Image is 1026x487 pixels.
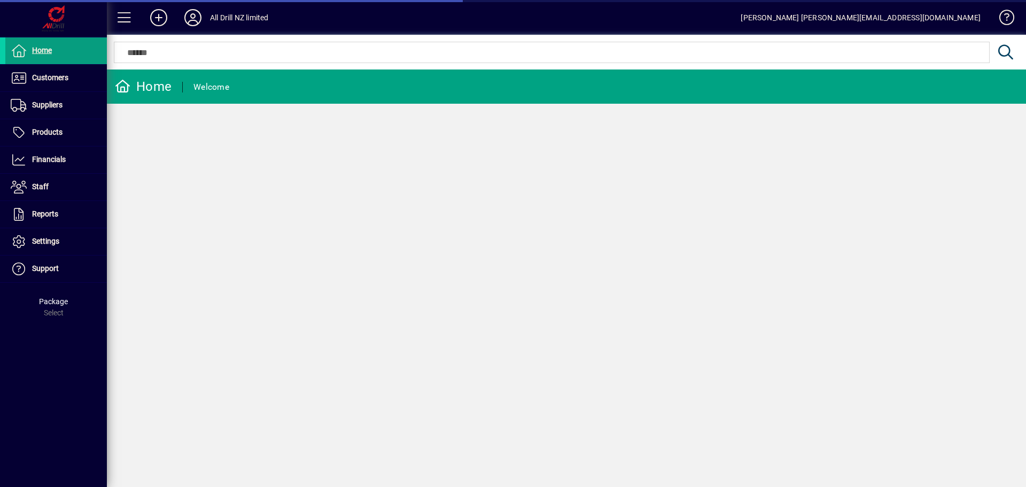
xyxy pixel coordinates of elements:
[142,8,176,27] button: Add
[115,78,172,95] div: Home
[193,79,229,96] div: Welcome
[32,155,66,164] span: Financials
[5,146,107,173] a: Financials
[5,92,107,119] a: Suppliers
[5,201,107,228] a: Reports
[210,9,269,26] div: All Drill NZ limited
[32,101,63,109] span: Suppliers
[5,256,107,282] a: Support
[32,210,58,218] span: Reports
[5,228,107,255] a: Settings
[32,264,59,273] span: Support
[741,9,981,26] div: [PERSON_NAME] [PERSON_NAME][EMAIL_ADDRESS][DOMAIN_NAME]
[5,174,107,200] a: Staff
[991,2,1013,37] a: Knowledge Base
[32,73,68,82] span: Customers
[32,128,63,136] span: Products
[39,297,68,306] span: Package
[32,182,49,191] span: Staff
[176,8,210,27] button: Profile
[32,46,52,55] span: Home
[32,237,59,245] span: Settings
[5,65,107,91] a: Customers
[5,119,107,146] a: Products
